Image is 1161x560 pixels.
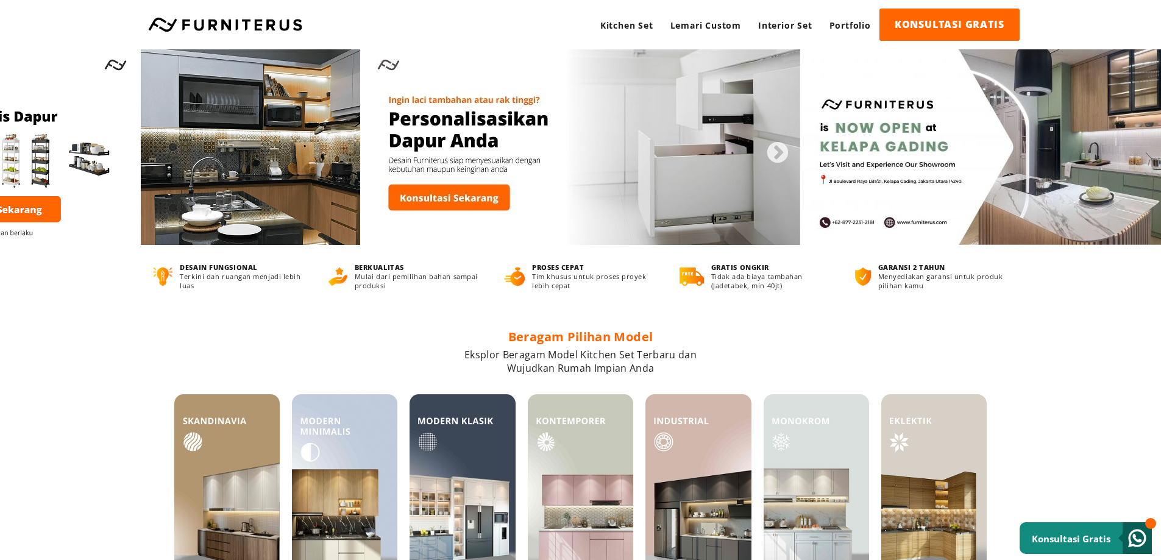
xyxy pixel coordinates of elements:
h4: BERKUALITAS [355,263,481,272]
h2: Beragam Pilihan Model [174,328,987,345]
img: bergaransi.png [855,268,871,286]
p: Tidak ada biaya tambahan (Jadetabek, min 40jt) [711,272,833,290]
img: berkualitas.png [328,268,347,286]
button: Next [765,141,778,154]
a: Konsultasi Gratis [1020,522,1152,554]
p: Tim khusus untuk proses proyek lebih cepat [532,272,657,290]
img: desain-fungsional.png [153,268,173,286]
p: Terkini dan ruangan menjadi lebih luas [180,272,305,290]
h4: DESAIN FUNGSIONAL [180,263,305,272]
p: Mulai dari pemilihan bahan sampai produksi [355,272,481,290]
a: Portfolio [821,9,879,42]
a: Kitchen Set [592,9,662,42]
p: Menyediakan garansi untuk produk pilihan kamu [878,272,1008,290]
a: Lemari Custom [662,9,750,42]
a: KONSULTASI GRATIS [879,9,1020,41]
small: Konsultasi Gratis [1032,533,1110,545]
h4: GRATIS ONGKIR [711,263,833,272]
a: Interior Set [750,9,821,42]
img: 03-Personalisasi-Dapur-min.jpg [361,49,800,245]
img: gratis-ongkir.png [680,268,704,286]
button: Previous [369,141,382,154]
h4: GARANSI 2 TAHUN [878,263,1008,272]
h4: PROSES CEPAT [532,263,657,272]
p: Eksplor Beragam Model Kitchen Set Terbaru dan Wujudkan Rumah Impian Anda [174,348,987,375]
